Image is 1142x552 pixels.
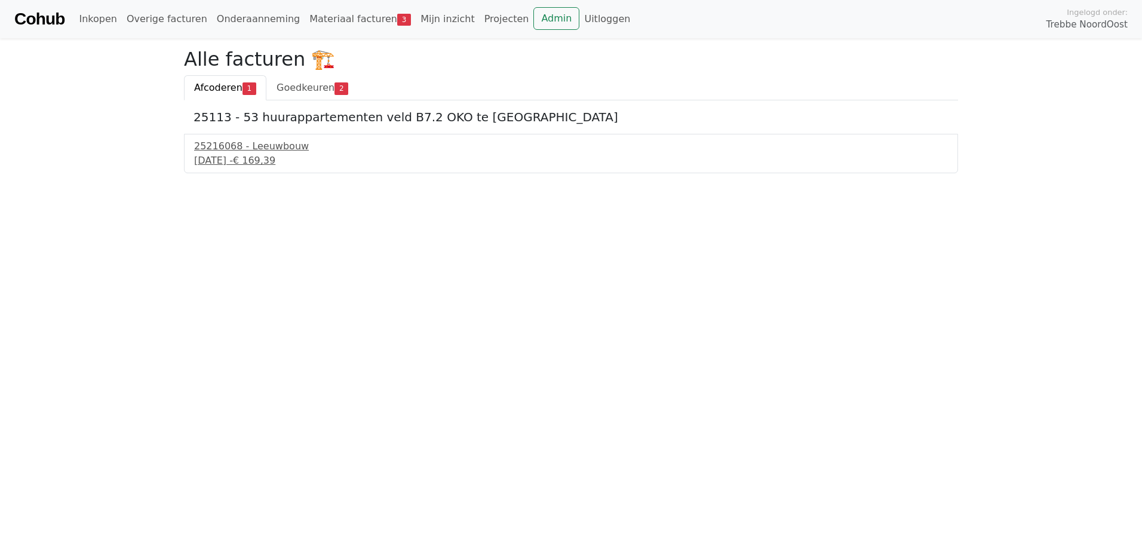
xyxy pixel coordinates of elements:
a: 25216068 - Leeuwbouw[DATE] -€ 169,39 [194,139,948,168]
a: Mijn inzicht [416,7,480,31]
span: Trebbe NoordOost [1046,18,1128,32]
div: 25216068 - Leeuwbouw [194,139,948,154]
span: 2 [334,82,348,94]
a: Uitloggen [579,7,635,31]
span: Goedkeuren [277,82,334,93]
a: Materiaal facturen3 [305,7,416,31]
a: Projecten [480,7,534,31]
a: Goedkeuren2 [266,75,358,100]
span: 3 [397,14,411,26]
h5: 25113 - 53 huurappartementen veld B7.2 OKO te [GEOGRAPHIC_DATA] [194,110,948,124]
a: Onderaanneming [212,7,305,31]
a: Afcoderen1 [184,75,266,100]
a: Overige facturen [122,7,212,31]
span: Afcoderen [194,82,242,93]
a: Admin [533,7,579,30]
a: Inkopen [74,7,121,31]
h2: Alle facturen 🏗️ [184,48,958,70]
span: 1 [242,82,256,94]
div: [DATE] - [194,154,948,168]
span: € 169,39 [233,155,275,166]
a: Cohub [14,5,65,33]
span: Ingelogd onder: [1067,7,1128,18]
